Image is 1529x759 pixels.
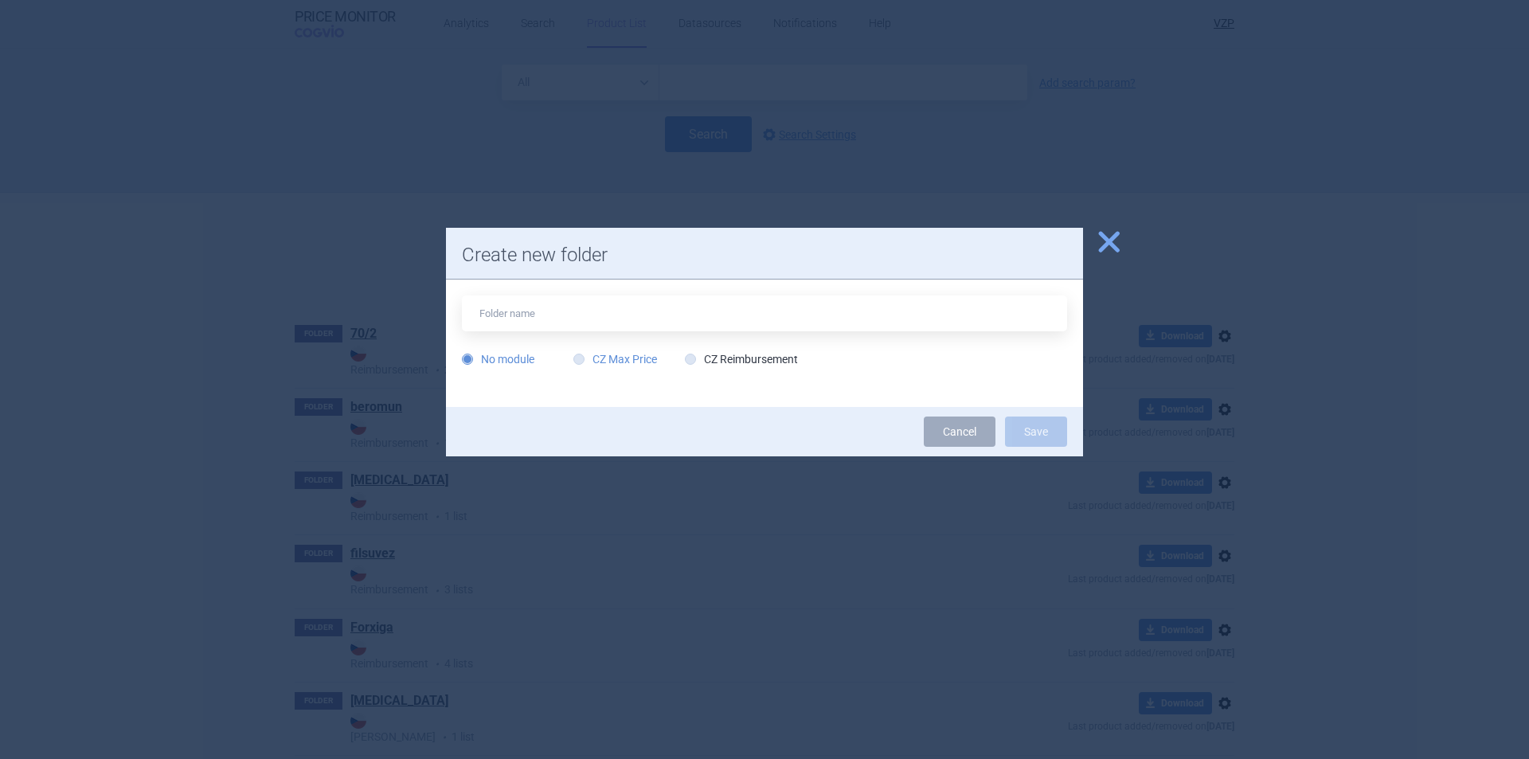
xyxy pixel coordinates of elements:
label: CZ Reimbursement [685,351,798,367]
label: CZ Max Price [573,351,657,367]
input: Folder name [462,295,1067,331]
label: No module [462,351,534,367]
h1: Create new folder [462,244,1067,267]
button: Save [1005,417,1067,447]
a: Cancel [924,417,995,447]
